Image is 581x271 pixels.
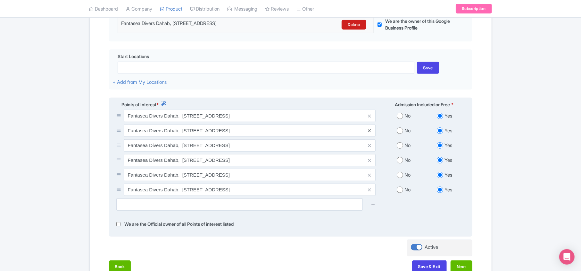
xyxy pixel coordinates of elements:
label: Yes [444,142,452,149]
label: Yes [444,186,452,194]
label: We are the owner of this Google Business Profile [386,18,456,31]
div: Save [417,62,439,74]
label: No [404,142,411,149]
span: Start Locations [118,53,149,60]
a: Subscription [456,4,492,13]
span: Points of Interest [121,101,156,108]
div: Fantasea Divers Dahab, [STREET_ADDRESS] [121,20,308,30]
label: We are the Official owner of all Points of interest listed [124,221,234,228]
label: No [404,112,411,120]
label: Yes [444,112,452,120]
label: No [404,171,411,179]
a: + Add from My Locations [112,79,167,85]
div: Open Intercom Messenger [559,249,575,265]
label: Yes [444,157,452,164]
label: No [404,157,411,164]
label: Yes [444,171,452,179]
span: Admission Included or Free [395,101,450,108]
a: Delete [342,20,366,30]
label: Yes [444,127,452,135]
label: No [404,186,411,194]
div: Active [425,244,438,251]
label: No [404,127,411,135]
